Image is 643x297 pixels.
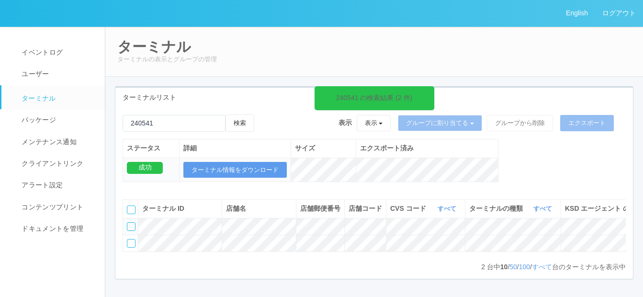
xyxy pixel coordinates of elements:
[435,204,461,214] button: すべて
[1,196,113,218] a: コンテンツプリント
[398,115,482,131] button: グループに割り当てる
[300,205,340,212] span: 店舗郵便番号
[295,143,352,153] div: サイズ
[1,109,113,131] a: パッケージ
[19,116,56,124] span: パッケージ
[438,205,459,212] a: すべて
[183,162,287,178] button: ターミナル情報をダウンロード
[336,93,413,103] div: 240541 の検索結果 (2 件)
[509,263,517,271] a: 50
[1,63,113,85] a: ユーザー
[183,143,287,153] div: 詳細
[560,115,614,131] button: エクスポート
[357,115,391,131] button: 表示
[19,48,63,56] span: イベントログ
[360,143,494,153] div: エクスポート済み
[532,263,552,271] a: すべて
[127,143,175,153] div: ステータス
[226,114,254,132] button: 検索
[338,118,352,128] span: 表示
[19,138,77,146] span: メンテナンス通知
[1,131,113,153] a: メンテナンス通知
[1,85,113,109] a: ターミナル
[469,204,525,214] span: ターミナルの種類
[117,39,631,55] h2: ターミナル
[19,203,83,211] span: コンテンツプリント
[19,70,49,78] span: ユーザー
[226,205,246,212] span: 店舗名
[481,263,487,271] span: 2
[519,263,530,271] a: 100
[127,162,163,174] div: 成功
[390,204,429,214] span: CVS コード
[19,94,56,102] span: ターミナル
[531,204,557,214] button: すべて
[500,263,508,271] span: 10
[481,262,626,272] p: 台中 / / / 台のターミナルを表示中
[117,55,631,64] p: ターミナルの表示とグループの管理
[533,205,554,212] a: すべて
[487,115,553,131] button: グループから削除
[19,160,83,167] span: クライアントリンク
[142,204,218,214] div: ターミナル ID
[1,153,113,174] a: クライアントリンク
[349,205,382,212] span: 店舗コード
[115,88,633,107] div: ターミナルリスト
[1,174,113,196] a: アラート設定
[19,181,63,189] span: アラート設定
[1,42,113,63] a: イベントログ
[1,218,113,240] a: ドキュメントを管理
[19,225,83,232] span: ドキュメントを管理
